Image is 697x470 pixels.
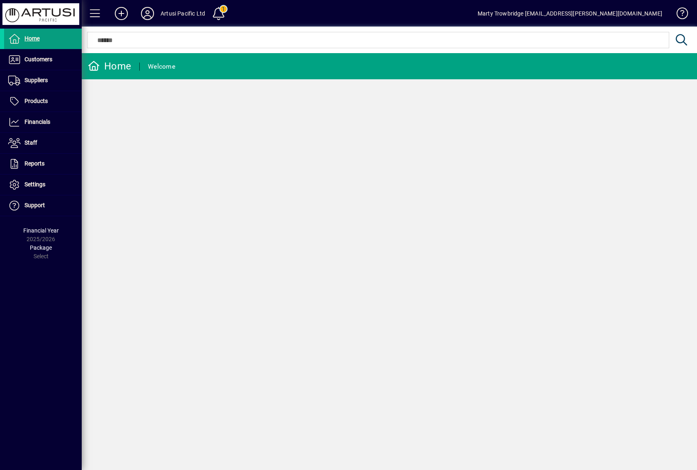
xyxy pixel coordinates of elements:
[25,77,48,83] span: Suppliers
[4,70,82,91] a: Suppliers
[4,175,82,195] a: Settings
[88,60,131,73] div: Home
[670,2,687,28] a: Knowledge Base
[4,195,82,216] a: Support
[25,56,52,63] span: Customers
[25,181,45,188] span: Settings
[23,227,59,234] span: Financial Year
[134,6,161,21] button: Profile
[25,139,37,146] span: Staff
[148,60,175,73] div: Welcome
[4,112,82,132] a: Financials
[25,119,50,125] span: Financials
[25,202,45,208] span: Support
[4,91,82,112] a: Products
[25,160,45,167] span: Reports
[108,6,134,21] button: Add
[25,35,40,42] span: Home
[4,49,82,70] a: Customers
[4,133,82,153] a: Staff
[30,244,52,251] span: Package
[25,98,48,104] span: Products
[4,154,82,174] a: Reports
[478,7,662,20] div: Marty Trowbridge [EMAIL_ADDRESS][PERSON_NAME][DOMAIN_NAME]
[161,7,205,20] div: Artusi Pacific Ltd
